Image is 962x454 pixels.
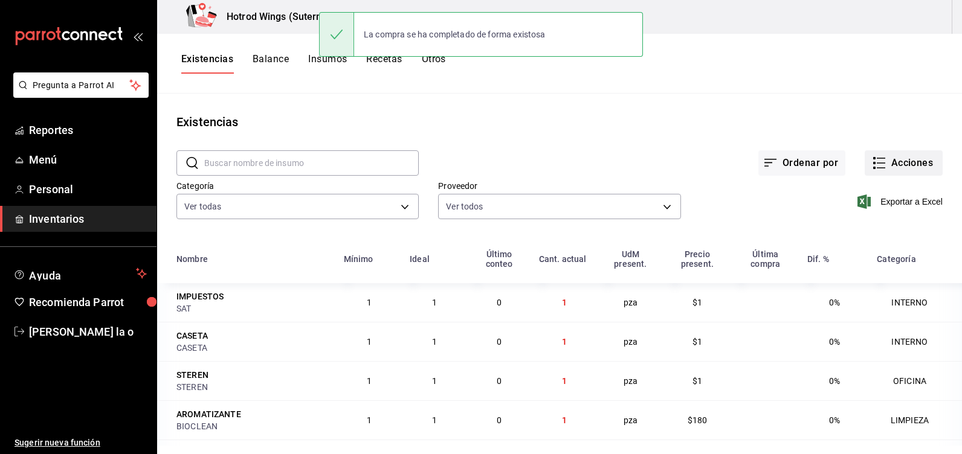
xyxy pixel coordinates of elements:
span: 0% [829,376,840,386]
button: open_drawer_menu [133,31,143,41]
span: 0% [829,415,840,425]
span: Ayuda [29,266,131,281]
span: 1 [432,376,437,386]
button: Ordenar por [758,150,845,176]
span: Ver todos [446,200,483,213]
button: Balance [253,53,289,74]
span: 1 [562,415,567,425]
span: 0 [497,376,502,386]
span: Recomienda Parrot [29,294,147,310]
td: INTERNO [870,322,962,361]
td: LIMPIEZA [870,400,962,440]
div: SAT [176,302,329,315]
span: 1 [367,376,372,386]
div: Última compra [738,249,793,269]
span: 1 [367,298,372,307]
span: Pregunta a Parrot AI [33,79,130,92]
div: CASETA [176,342,329,354]
h3: Hotrod Wings (Suterm) [217,10,329,24]
div: IMPUESTOS [176,290,224,302]
td: pza [597,361,664,400]
div: STEREN [176,369,208,381]
span: $1 [692,376,702,386]
div: AROMATIZANTE [176,408,241,420]
td: INTERNO [870,283,962,322]
a: Pregunta a Parrot AI [8,88,149,100]
div: Ideal [410,254,430,264]
div: CASETA [176,330,208,342]
button: Otros [422,53,446,74]
div: Mínimo [344,254,373,264]
label: Proveedor [438,182,680,190]
button: Recetas [366,53,402,74]
td: pza [597,400,664,440]
span: 1 [432,337,437,347]
span: 1 [367,337,372,347]
span: 1 [562,298,567,307]
span: Ver todas [184,200,221,213]
span: 1 [562,337,567,347]
span: $1 [692,298,702,307]
button: Pregunta a Parrot AI [13,72,149,98]
button: Exportar a Excel [860,194,943,209]
span: $1 [692,337,702,347]
span: 1 [432,415,437,425]
div: Cant. actual [539,254,587,264]
span: Sugerir nueva función [15,436,147,449]
input: Buscar nombre de insumo [204,151,419,175]
div: BIOCLEAN [176,420,329,432]
label: Categoría [176,182,419,190]
span: 1 [562,376,567,386]
button: Insumos [308,53,347,74]
span: [PERSON_NAME] la o [29,324,147,340]
div: Precio present. [671,249,724,269]
span: 0 [497,337,502,347]
span: 0 [497,415,502,425]
td: pza [597,322,664,361]
span: Inventarios [29,211,147,227]
div: Existencias [176,113,238,131]
span: 0% [829,337,840,347]
div: navigation tabs [181,53,446,74]
span: Personal [29,181,147,197]
span: 0% [829,298,840,307]
span: Reportes [29,122,147,138]
span: $180 [688,415,708,425]
div: Nombre [176,254,208,264]
td: OFICINA [870,361,962,400]
span: 1 [367,415,372,425]
span: 1 [432,298,437,307]
div: La compra se ha completado de forma existosa [354,21,555,48]
button: Acciones [865,150,943,176]
div: Dif. % [807,254,829,264]
div: UdM present. [604,249,657,269]
div: Categoría [877,254,915,264]
div: STEREN [176,381,329,393]
span: Menú [29,152,147,168]
div: Último conteo [474,249,525,269]
button: Existencias [181,53,233,74]
span: 0 [497,298,502,307]
td: pza [597,283,664,322]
